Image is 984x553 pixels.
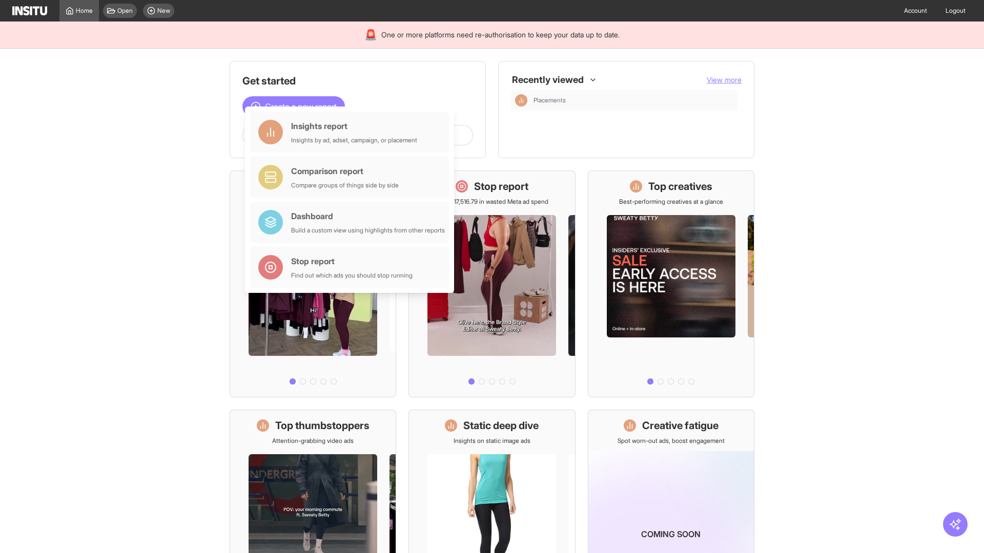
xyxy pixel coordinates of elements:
div: Find out which ads you should stop running [291,271,413,280]
div: Build a custom view using highlights from other reports [291,226,445,235]
div: Insights by ad, adset, campaign, or placement [291,136,417,144]
span: Placements [534,96,566,104]
h1: Stop report [474,179,528,194]
span: Open [117,7,133,15]
img: Logo [12,6,47,15]
span: Create a new report [265,100,337,113]
h1: Get started [242,74,473,88]
span: Placements [534,96,733,104]
div: Insights [515,94,527,107]
div: 🚨 [364,28,377,42]
div: Dashboard [291,210,445,222]
button: Create a new report [242,96,345,117]
a: Stop reportSave £17,516.79 in wasted Meta ad spend [408,171,575,397]
div: Compare groups of things side by side [291,181,399,189]
p: Insights on static image ads [454,437,530,445]
div: Stop report [291,255,413,267]
p: Save £17,516.79 in wasted Meta ad spend [436,198,548,206]
h1: Top thumbstoppers [275,418,370,433]
span: View more [707,75,742,84]
div: Comparison report [291,165,399,177]
h1: Static deep dive [463,418,539,433]
a: What's live nowSee all active ads instantly [230,171,396,397]
span: Home [76,7,93,15]
h1: Top creatives [648,179,712,194]
a: Top creativesBest-performing creatives at a glance [588,171,754,397]
p: Best-performing creatives at a glance [619,198,723,206]
span: One or more platforms need re-authorisation to keep your data up to date. [381,30,620,40]
button: View more [707,75,742,85]
div: Insights report [291,120,417,132]
span: New [157,7,170,15]
p: Attention-grabbing video ads [272,437,354,445]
